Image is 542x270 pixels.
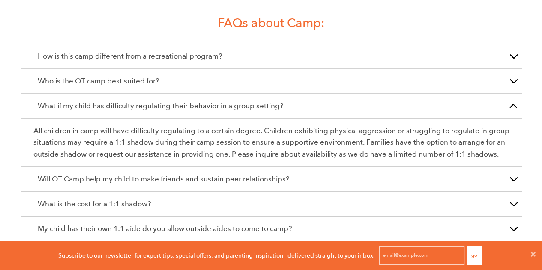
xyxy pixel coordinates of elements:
[467,246,482,265] button: Go
[38,223,505,234] p: My child has their own 1:1 aide do you allow outside aides to come to camp?
[38,198,505,210] p: What is the cost for a 1:1 shadow?
[38,75,505,87] p: Who is the OT camp best suited for?
[21,14,522,31] h1: FAQs about Camp:
[38,100,505,112] p: What if my child has difficulty regulating their behavior in a group setting?
[38,50,505,62] p: How is this camp different from a recreational program?
[38,173,505,185] p: Will OT Camp help my child to make friends and sustain peer relationships?
[379,246,464,265] input: email@example.com
[33,125,515,160] p: All children in camp will have difficulty regulating to a certain degree. Children exhibiting phy...
[58,251,375,260] p: Subscribe to our newsletter for expert tips, special offers, and parenting inspiration - delivere...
